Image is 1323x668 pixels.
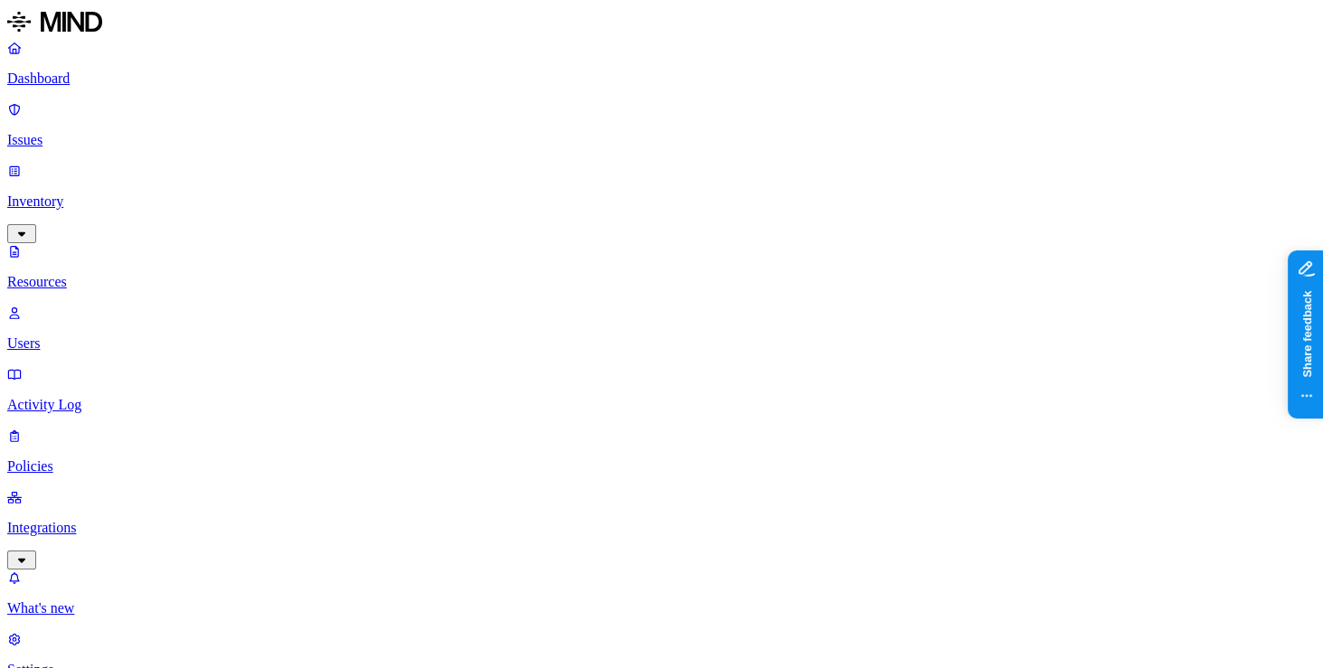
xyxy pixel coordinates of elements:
a: Dashboard [7,40,1316,87]
a: Policies [7,428,1316,475]
a: Inventory [7,163,1316,240]
p: Integrations [7,520,1316,536]
img: MIND [7,7,102,36]
p: Issues [7,132,1316,148]
p: Policies [7,458,1316,475]
a: Issues [7,101,1316,148]
a: MIND [7,7,1316,40]
p: Inventory [7,193,1316,210]
a: Users [7,305,1316,352]
p: Resources [7,274,1316,290]
p: Activity Log [7,397,1316,413]
p: What's new [7,600,1316,616]
a: Activity Log [7,366,1316,413]
p: Users [7,335,1316,352]
a: Integrations [7,489,1316,567]
a: What's new [7,569,1316,616]
p: Dashboard [7,71,1316,87]
a: Resources [7,243,1316,290]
